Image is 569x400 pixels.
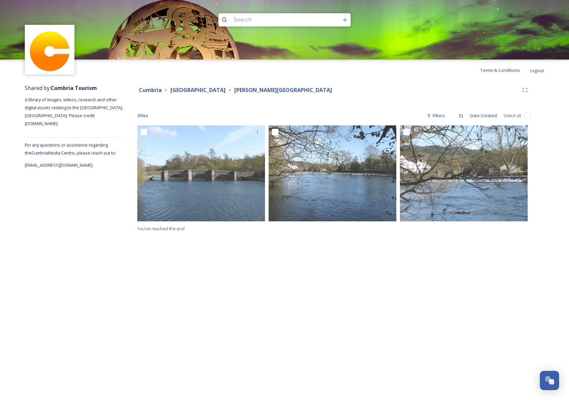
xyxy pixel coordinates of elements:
[269,125,396,221] img: Newby Bridge (1).JPG
[530,67,544,73] span: Logout
[25,97,124,126] span: A library of images, videos, research and other digital assets relating to the [GEOGRAPHIC_DATA],...
[400,125,528,221] img: Newby Bridge (2).JPG
[234,86,332,94] strong: [PERSON_NAME][GEOGRAPHIC_DATA]
[137,125,265,221] img: Newby Bridge (3).JPG
[480,66,530,74] a: Terms & Conditions
[540,371,559,390] button: Open Chat
[137,112,148,119] span: 3 file s
[170,86,226,94] strong: [GEOGRAPHIC_DATA]
[26,26,74,74] img: images.jpg
[467,109,500,122] div: Date Created
[423,109,448,122] div: Filters
[25,84,97,92] span: Shared by:
[503,112,521,119] span: Select all
[139,86,162,94] strong: Cumbria
[480,67,520,73] span: Terms & Conditions
[230,13,321,27] input: Search
[51,84,97,92] strong: Cumbria Tourism
[25,162,93,168] span: [EMAIL_ADDRESS][DOMAIN_NAME]
[137,226,185,232] span: You've reached the end
[25,142,116,156] span: For any questions or assistance regarding the Cumbria Media Centre, please reach out to:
